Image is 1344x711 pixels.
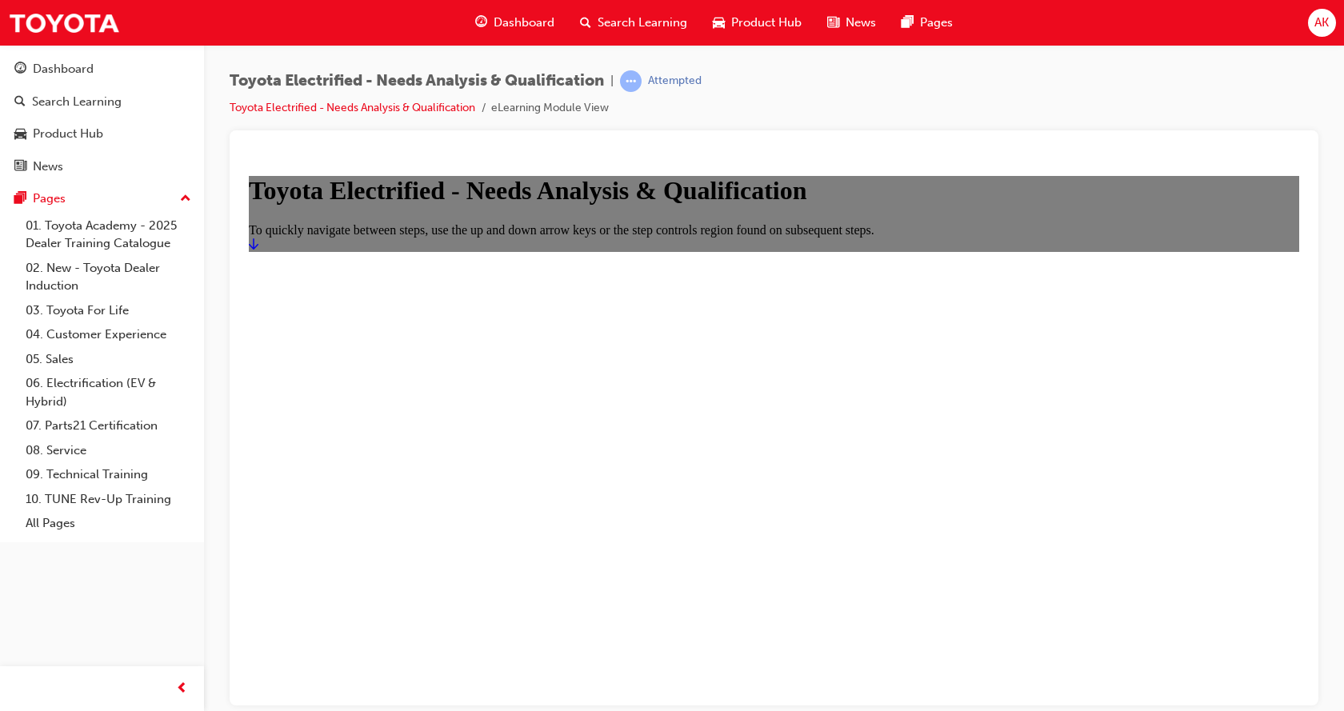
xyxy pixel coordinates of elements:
span: Product Hub [731,14,802,32]
div: Search Learning [32,93,122,111]
div: Pages [33,190,66,208]
li: eLearning Module View [491,99,609,118]
a: 07. Parts21 Certification [19,413,198,438]
a: 02. New - Toyota Dealer Induction [19,256,198,298]
a: 09. Technical Training [19,462,198,487]
a: 04. Customer Experience [19,322,198,347]
a: 08. Service [19,438,198,463]
span: Dashboard [494,14,554,32]
a: 06. Electrification (EV & Hybrid) [19,371,198,413]
button: DashboardSearch LearningProduct HubNews [6,51,198,184]
a: car-iconProduct Hub [700,6,814,39]
span: pages-icon [902,13,914,33]
span: prev-icon [176,679,188,699]
a: News [6,152,198,182]
span: car-icon [14,127,26,142]
a: Toyota Electrified - Needs Analysis & Qualification [230,101,475,114]
span: news-icon [14,160,26,174]
a: Start [6,78,16,92]
span: News [846,14,876,32]
div: Product Hub [33,125,103,143]
button: AK [1308,9,1336,37]
div: Dashboard [33,60,94,78]
a: 05. Sales [19,347,198,372]
span: | [610,72,614,90]
a: 01. Toyota Academy - 2025 Dealer Training Catalogue [19,214,198,256]
span: news-icon [827,13,839,33]
span: up-icon [180,189,191,210]
a: Product Hub [6,119,198,149]
a: search-iconSearch Learning [567,6,700,39]
span: search-icon [14,95,26,110]
a: guage-iconDashboard [462,6,567,39]
img: Trak [8,5,120,41]
span: Pages [920,14,953,32]
a: 03. Toyota For Life [19,298,198,323]
span: car-icon [713,13,725,33]
span: AK [1314,14,1329,32]
span: learningRecordVerb_ATTEMPT-icon [620,70,642,92]
button: Pages [6,184,198,214]
a: news-iconNews [814,6,889,39]
a: Search Learning [6,87,198,117]
span: pages-icon [14,192,26,206]
a: Dashboard [6,54,198,84]
div: Attempted [648,74,702,89]
span: guage-icon [14,62,26,77]
div: News [33,158,63,176]
a: pages-iconPages [889,6,966,39]
a: All Pages [19,511,198,536]
div: To quickly navigate between steps, use the up and down arrow keys or the step controls region fou... [6,64,1057,78]
span: guage-icon [475,13,487,33]
span: Toyota Electrified - Needs Analysis & Qualification [230,72,604,90]
h1: Toyota Electrified - Needs Analysis & Qualification [6,17,1057,46]
span: Search Learning [598,14,687,32]
span: search-icon [580,13,591,33]
a: 10. TUNE Rev-Up Training [19,487,198,512]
